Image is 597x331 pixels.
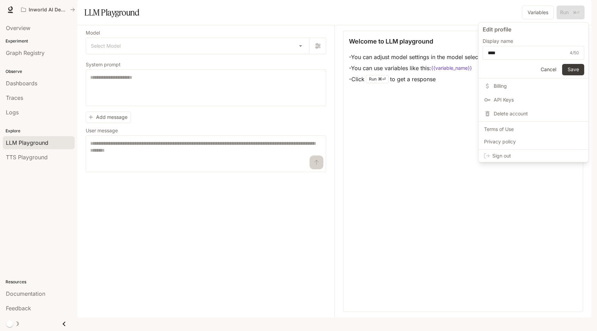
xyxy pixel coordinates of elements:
button: Save [562,64,584,75]
button: Cancel [537,64,559,75]
span: Billing [494,83,583,89]
p: Display name [483,39,513,44]
span: Sign out [492,152,583,159]
a: Privacy policy [480,135,587,148]
p: Edit profile [483,25,584,34]
div: Delete account [480,107,587,120]
span: Delete account [494,110,583,117]
span: Terms of Use [484,126,583,133]
a: Billing [480,80,587,92]
a: API Keys [480,94,587,106]
div: 4 / 50 [570,49,579,56]
span: API Keys [494,96,583,103]
a: Terms of Use [480,123,587,135]
span: Privacy policy [484,138,583,145]
div: Sign out [478,150,588,162]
